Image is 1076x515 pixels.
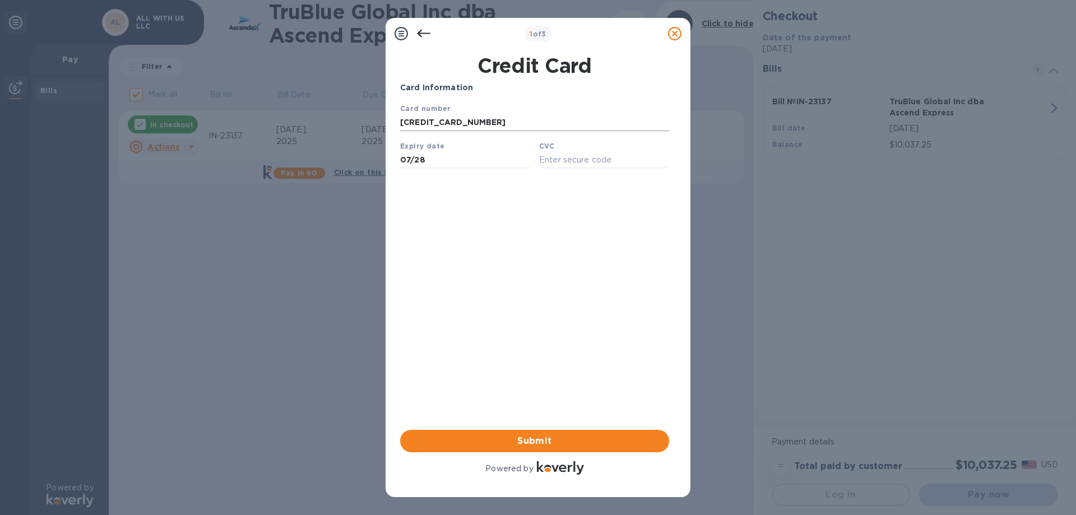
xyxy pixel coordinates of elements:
span: 1 [530,30,532,38]
b: of 3 [530,30,546,38]
b: Card Information [400,83,473,92]
img: Logo [537,461,584,475]
button: Submit [400,430,669,452]
p: Powered by [485,463,533,475]
h1: Credit Card [396,54,674,77]
span: Submit [409,434,660,448]
iframe: Your browser does not support iframes [400,103,669,171]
